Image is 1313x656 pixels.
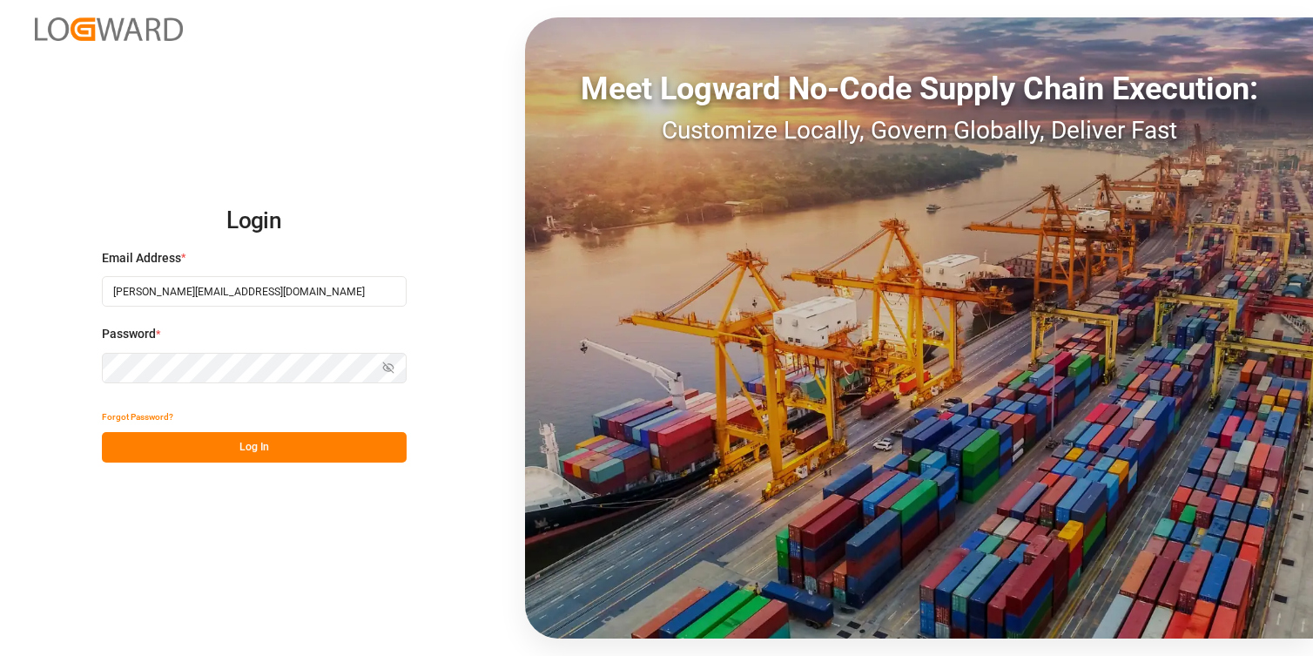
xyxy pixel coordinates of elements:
img: Logward_new_orange.png [35,17,183,41]
div: Customize Locally, Govern Globally, Deliver Fast [525,112,1313,149]
button: Log In [102,432,407,463]
input: Enter your email [102,276,407,307]
span: Email Address [102,249,181,267]
button: Forgot Password? [102,402,173,432]
h2: Login [102,193,407,249]
span: Password [102,325,156,343]
div: Meet Logward No-Code Supply Chain Execution: [525,65,1313,112]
